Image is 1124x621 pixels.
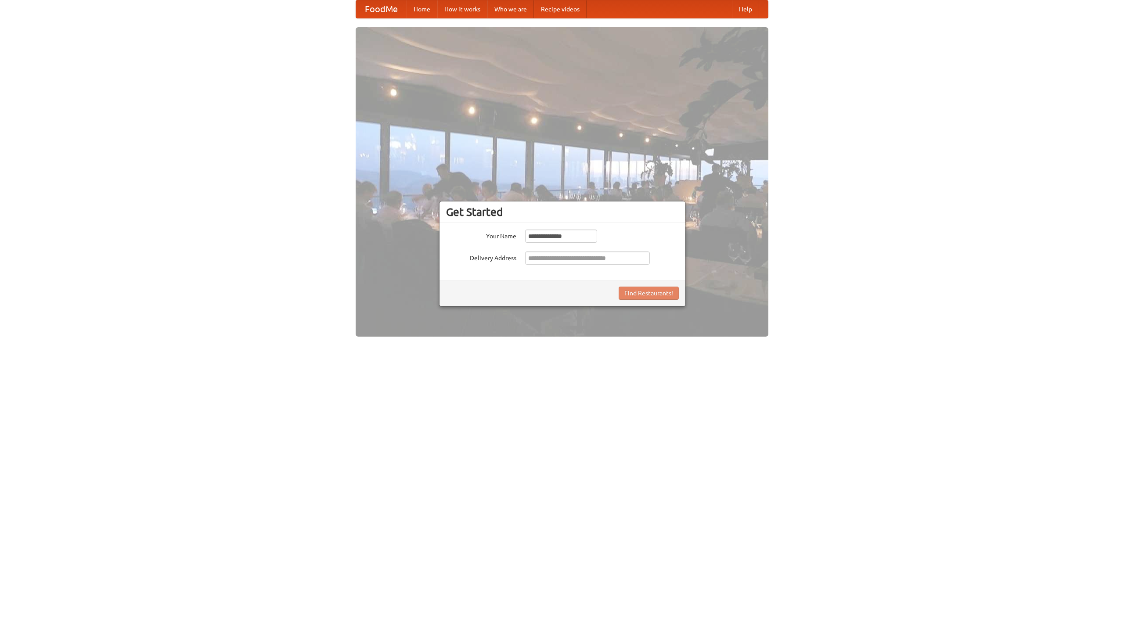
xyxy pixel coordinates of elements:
a: Who we are [487,0,534,18]
label: Your Name [446,230,516,241]
a: Help [732,0,759,18]
h3: Get Started [446,205,679,219]
a: How it works [437,0,487,18]
a: Recipe videos [534,0,587,18]
button: Find Restaurants! [619,287,679,300]
label: Delivery Address [446,251,516,262]
a: FoodMe [356,0,407,18]
a: Home [407,0,437,18]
